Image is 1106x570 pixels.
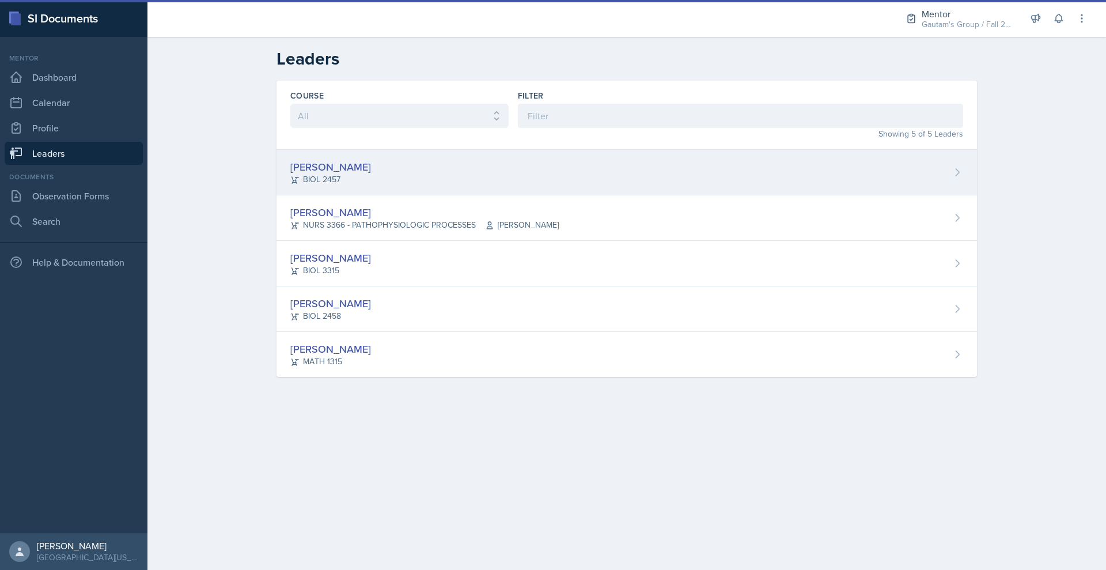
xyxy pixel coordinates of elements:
a: [PERSON_NAME] NURS 3366 - PATHOPHYSIOLOGIC PROCESSES[PERSON_NAME] [276,195,977,241]
div: [PERSON_NAME] [290,205,559,220]
input: Filter [518,104,963,128]
a: Dashboard [5,66,143,89]
div: BIOL 2458 [290,310,371,322]
a: [PERSON_NAME] BIOL 2457 [276,150,977,195]
div: [PERSON_NAME] [290,341,371,357]
div: MATH 1315 [290,356,371,368]
div: Documents [5,172,143,182]
div: [PERSON_NAME] [290,296,371,311]
div: [PERSON_NAME] [290,250,371,266]
div: [PERSON_NAME] [290,159,371,175]
a: Search [5,210,143,233]
div: [GEOGRAPHIC_DATA][US_STATE] [37,552,138,563]
a: [PERSON_NAME] BIOL 2458 [276,286,977,332]
div: Showing 5 of 5 Leaders [518,128,963,140]
a: Profile [5,116,143,139]
div: Gautam's Group / Fall 2025 [922,18,1014,31]
div: Mentor [5,53,143,63]
h2: Leaders [276,48,977,69]
a: Leaders [5,142,143,165]
a: [PERSON_NAME] MATH 1315 [276,332,977,377]
div: Help & Documentation [5,251,143,274]
div: BIOL 2457 [290,173,371,186]
span: [PERSON_NAME] [485,219,559,231]
div: NURS 3366 - PATHOPHYSIOLOGIC PROCESSES [290,219,559,231]
a: [PERSON_NAME] BIOL 3315 [276,241,977,286]
a: Calendar [5,91,143,114]
a: Observation Forms [5,184,143,207]
label: Course [290,90,324,101]
div: BIOL 3315 [290,265,371,277]
label: Filter [518,90,544,101]
div: [PERSON_NAME] [37,540,138,552]
div: Mentor [922,7,1014,21]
